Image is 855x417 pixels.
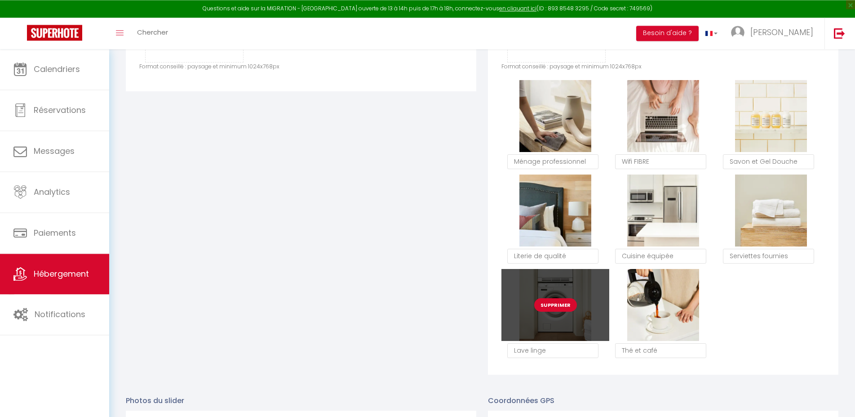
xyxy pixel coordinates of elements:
[34,227,76,238] span: Paiements
[499,4,536,12] a: en cliquant ici
[7,4,34,31] button: Open LiveChat chat widget
[27,25,82,40] img: Super Booking
[34,186,70,197] span: Analytics
[636,26,699,41] button: Besoin d'aide ?
[130,18,175,49] a: Chercher
[501,63,825,71] p: Format conseillé : paysage et minimum 1024x768px
[724,18,824,49] a: ... [PERSON_NAME]
[34,63,80,75] span: Calendriers
[139,63,463,71] p: Format conseillé : paysage et minimum 1024x768px
[34,268,89,279] span: Hébergement
[488,395,554,406] label: Coordonnées GPS
[34,145,75,157] span: Messages
[834,27,845,39] img: logout
[34,104,86,116] span: Réservations
[126,395,476,406] p: Photos du slider
[750,27,813,38] span: [PERSON_NAME]
[137,27,168,37] span: Chercher
[35,309,85,320] span: Notifications
[731,26,744,39] img: ...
